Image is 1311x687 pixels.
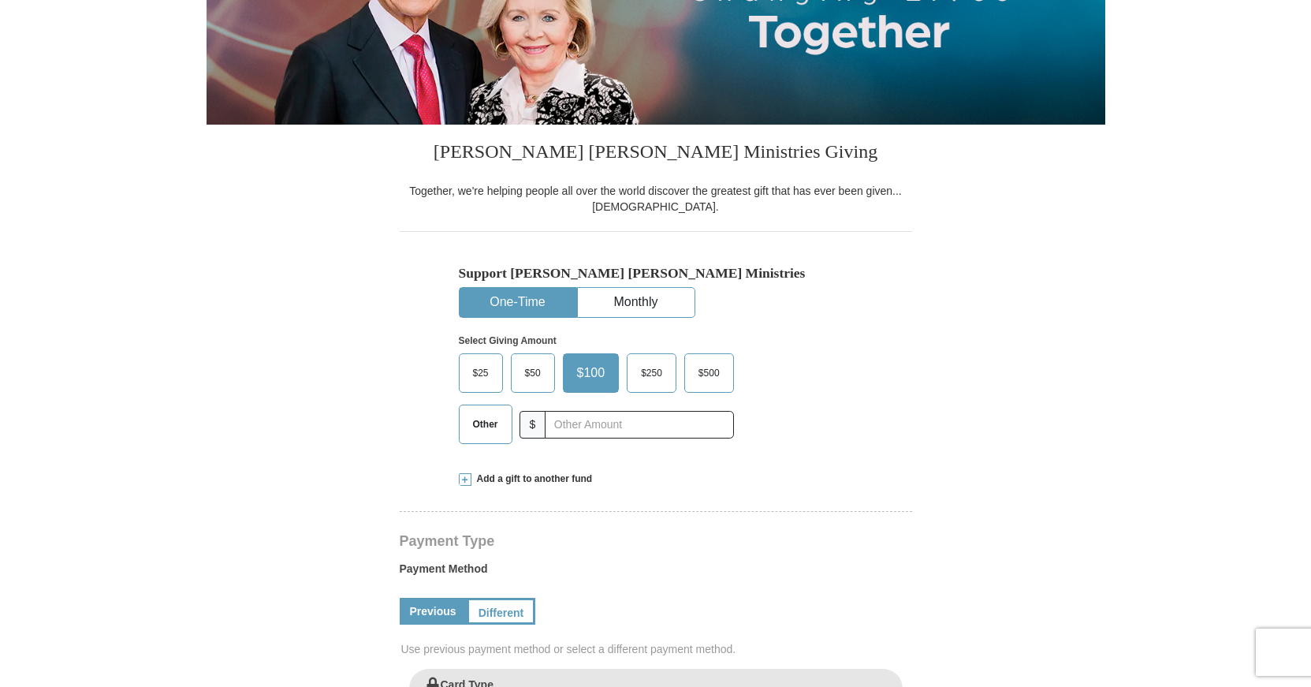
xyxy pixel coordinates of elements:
[400,535,912,547] h4: Payment Type
[691,361,728,385] span: $500
[471,472,593,486] span: Add a gift to another fund
[460,288,576,317] button: One-Time
[459,335,557,346] strong: Select Giving Amount
[578,288,695,317] button: Monthly
[400,125,912,183] h3: [PERSON_NAME] [PERSON_NAME] Ministries Giving
[517,361,549,385] span: $50
[400,183,912,215] div: Together, we're helping people all over the world discover the greatest gift that has ever been g...
[569,361,613,385] span: $100
[400,598,467,625] a: Previous
[400,561,912,584] label: Payment Method
[459,265,853,282] h5: Support [PERSON_NAME] [PERSON_NAME] Ministries
[401,641,914,657] span: Use previous payment method or select a different payment method.
[633,361,670,385] span: $250
[545,411,733,439] input: Other Amount
[465,361,497,385] span: $25
[467,598,536,625] a: Different
[465,413,506,436] span: Other
[520,411,546,439] span: $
